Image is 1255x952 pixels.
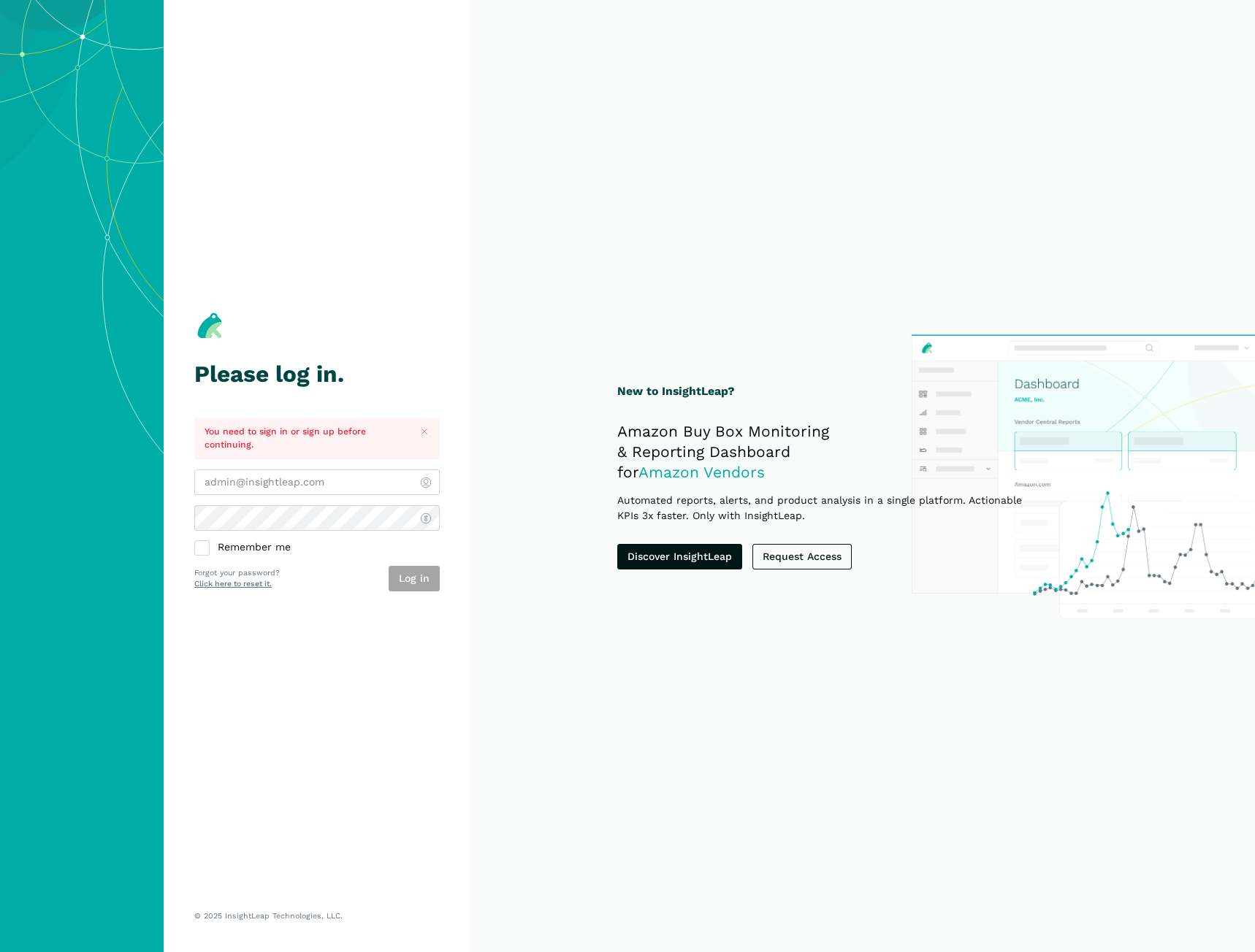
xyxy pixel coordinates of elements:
[617,544,742,569] a: Discover InsightLeap
[617,421,1045,483] h2: Amazon Buy Box Monitoring & Reporting Dashboard for
[752,544,852,569] a: Request Access
[416,423,434,441] button: Close
[617,493,1045,523] p: Automated reports, alerts, and product analysis in a single platform. Actionable KPIs 3x faster. ...
[617,383,1045,401] h1: New to InsightLeap?
[194,579,272,588] a: Click here to reset it.
[194,541,440,555] label: Remember me
[194,361,440,387] h1: Please log in.
[194,469,440,495] input: admin@insightleap.com
[205,425,405,452] p: You need to sign in or sign up before continuing.
[194,911,440,921] p: © 2025 InsightLeap Technologies, LLC.
[638,463,765,481] span: Amazon Vendors
[194,567,280,579] p: Forgot your password?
